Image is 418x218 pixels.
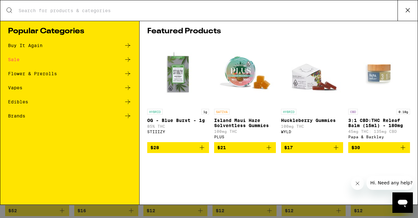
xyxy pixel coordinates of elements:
div: STIIIZY [147,130,209,134]
p: 100mg THC [214,129,276,133]
span: $30 [351,145,360,150]
img: STIIIZY - OG - Blue Burst - 1g [147,42,209,106]
button: Add to bag [147,142,209,153]
p: HYBRID [281,109,296,115]
span: $28 [150,145,159,150]
button: Add to bag [214,142,276,153]
div: Flower & Prerolls [8,71,57,76]
img: WYLD - Huckleberry Gummies [281,42,343,106]
input: Search for products & categories [18,8,398,13]
a: Brands [8,112,132,120]
iframe: Message from company [366,176,413,190]
h1: Featured Products [147,28,410,35]
p: CBD [348,109,358,115]
a: Open page for 3:1 CBD:THC Releaf Balm (15ml) - 180mg from Papa & Barkley [348,42,410,142]
p: Huckleberry Gummies [281,118,343,123]
p: OG - Blue Burst - 1g [147,118,209,123]
div: Sale [8,57,20,62]
p: 100mg THC [281,124,343,128]
a: Buy It Again [8,42,132,49]
iframe: Button to launch messaging window [392,192,413,213]
p: 45mg THC: 135mg CBD [348,129,410,133]
p: Island Maui Haze Solventless Gummies [214,118,276,128]
div: Edibles [8,100,28,104]
div: Brands [8,114,25,118]
iframe: Close message [351,177,364,190]
span: $21 [217,145,226,150]
a: Flower & Prerolls [8,70,132,77]
div: Papa & Barkley [348,135,410,139]
img: PLUS - Island Maui Haze Solventless Gummies [214,42,276,106]
span: $17 [284,145,293,150]
p: SATIVA [214,109,229,115]
div: Vapes [8,85,22,90]
p: 85% THC [147,124,209,128]
img: Papa & Barkley - 3:1 CBD:THC Releaf Balm (15ml) - 180mg [348,42,410,106]
a: Edibles [8,98,132,106]
p: 0.18g [397,109,410,115]
p: 3:1 CBD:THC Releaf Balm (15ml) - 180mg [348,118,410,128]
a: Open page for Island Maui Haze Solventless Gummies from PLUS [214,42,276,142]
div: PLUS [214,135,276,139]
a: Open page for Huckleberry Gummies from WYLD [281,42,343,142]
a: Vapes [8,84,132,92]
button: Add to bag [348,142,410,153]
a: Sale [8,56,132,63]
div: Buy It Again [8,43,43,48]
a: Open page for OG - Blue Burst - 1g from STIIIZY [147,42,209,142]
button: Add to bag [281,142,343,153]
p: HYBRID [147,109,163,115]
p: 1g [201,109,209,115]
div: WYLD [281,130,343,134]
h1: Popular Categories [8,28,132,35]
